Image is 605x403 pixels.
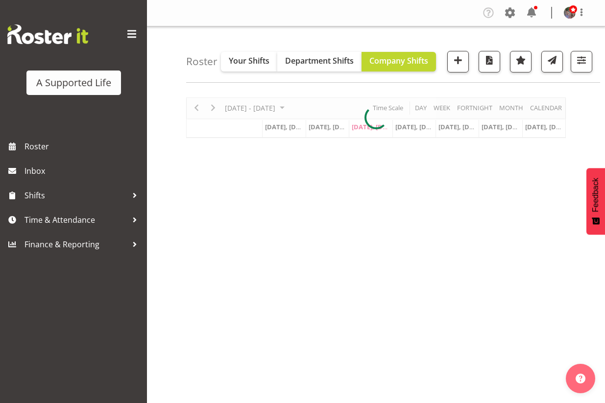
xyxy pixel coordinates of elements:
[479,51,500,72] button: Download a PDF of the roster according to the set date range.
[576,374,585,383] img: help-xxl-2.png
[36,75,111,90] div: A Supported Life
[571,51,592,72] button: Filter Shifts
[369,55,428,66] span: Company Shifts
[186,56,218,67] h4: Roster
[564,7,576,19] img: rebecca-batesb34ca9c4cab83ab085f7a62cef5c7591.png
[586,168,605,235] button: Feedback - Show survey
[447,51,469,72] button: Add a new shift
[221,52,277,71] button: Your Shifts
[510,51,532,72] button: Highlight an important date within the roster.
[24,139,142,154] span: Roster
[541,51,563,72] button: Send a list of all shifts for the selected filtered period to all rostered employees.
[24,213,127,227] span: Time & Attendance
[591,178,600,212] span: Feedback
[24,237,127,252] span: Finance & Reporting
[285,55,354,66] span: Department Shifts
[7,24,88,44] img: Rosterit website logo
[24,188,127,203] span: Shifts
[229,55,269,66] span: Your Shifts
[277,52,362,71] button: Department Shifts
[362,52,436,71] button: Company Shifts
[24,164,142,178] span: Inbox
